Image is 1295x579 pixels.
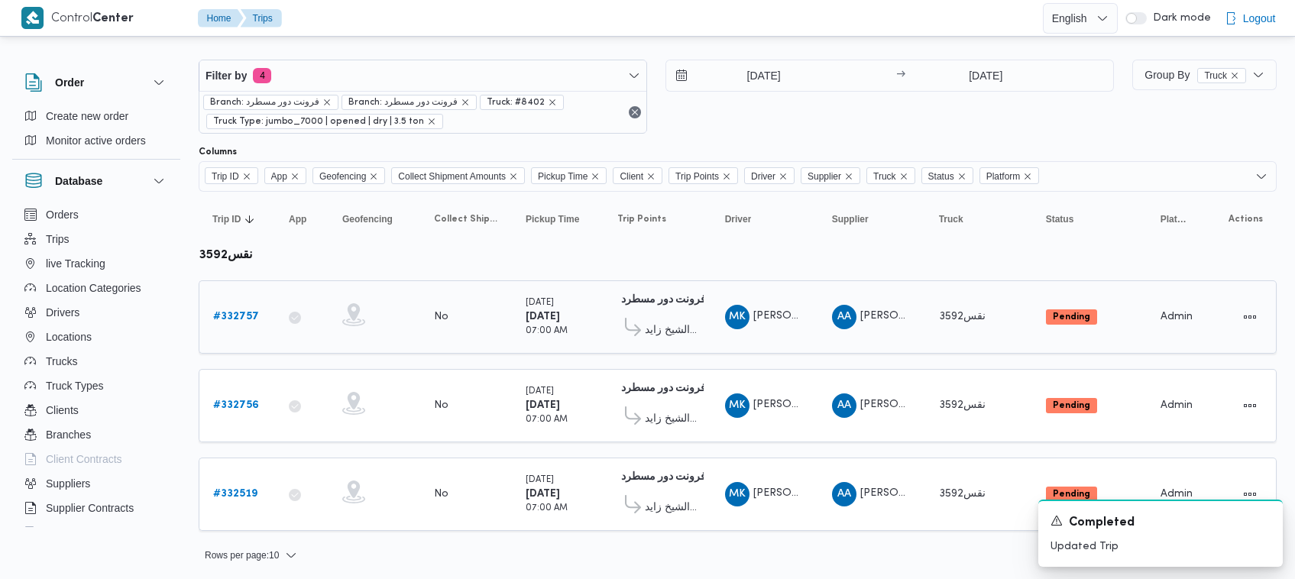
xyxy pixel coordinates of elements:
b: Center [92,13,134,24]
b: # 332756 [213,400,259,410]
span: قسم الشيخ زايد [645,499,698,517]
span: Truck Type: jumbo_7000 | opened | dry | 3.5 ton [206,114,443,129]
span: Supplier Contracts [46,499,134,517]
small: 07:00 AM [526,504,568,513]
span: MK [729,305,746,329]
button: Trip IDSorted in descending order [206,207,267,231]
button: live Tracking [18,251,174,276]
a: #332756 [213,396,259,415]
button: Devices [18,520,174,545]
b: [DATE] [526,312,560,322]
span: Admin [1161,312,1193,322]
div: No [434,487,448,501]
span: Actions [1229,213,1263,225]
span: Filter by [206,66,247,85]
span: Branch: فرونت دور مسطرد [342,95,477,110]
span: [PERSON_NAME] [PERSON_NAME] [753,399,931,409]
span: Client [620,168,643,185]
span: Pending [1046,309,1097,325]
span: Trips [46,230,70,248]
button: Home [198,9,244,27]
button: Truck [933,207,1025,231]
span: Trip Points [675,168,719,185]
span: Truck [1197,68,1246,83]
div: Order [12,104,180,159]
button: Rows per page:10 [199,546,303,564]
span: App [289,213,306,225]
div: Ali Abadalnasar Ali Bkhit Ali [832,482,856,506]
button: Remove Platform from selection in this group [1023,172,1032,181]
span: Supplier [808,168,841,185]
button: Clients [18,398,174,422]
span: Pending [1046,487,1097,502]
button: Trips [18,227,174,251]
span: Driver [751,168,775,185]
span: Geofencing [342,213,393,225]
span: Location Categories [46,279,141,297]
small: [DATE] [526,476,554,484]
div: Muhammad Khalail Abadalrahamun Ahmad [725,393,749,418]
svg: Sorted in descending order [244,213,256,225]
span: AA [837,482,851,506]
span: App [271,168,287,185]
span: Drivers [46,303,79,322]
span: Dark mode [1147,12,1211,24]
button: Orders [18,202,174,227]
b: Pending [1053,401,1090,410]
span: Trip Points [617,213,666,225]
b: فرونت دور مسطرد [621,383,706,393]
button: Remove Trip Points from selection in this group [722,172,731,181]
span: 4 active filters [253,68,271,83]
span: Status [921,167,973,184]
b: Pending [1053,312,1090,322]
button: remove selected entity [548,98,557,107]
b: نقس3592 [199,250,252,261]
button: Order [24,73,168,92]
span: Status [928,168,954,185]
button: Remove Status from selection in this group [957,172,966,181]
a: #332757 [213,308,259,326]
div: Notification [1051,513,1271,532]
b: # 332519 [213,489,257,499]
span: Pickup Time [531,167,607,184]
span: Geofencing [312,167,385,184]
small: 07:00 AM [526,416,568,424]
button: Drivers [18,300,174,325]
button: Open list of options [1255,170,1267,183]
button: Group ByTruckremove selected entity [1132,60,1277,90]
span: Trucks [46,352,77,370]
button: Branches [18,422,174,447]
span: Truck [866,167,915,184]
button: Locations [18,325,174,349]
button: Monitor active orders [18,128,174,153]
button: Remove Driver from selection in this group [779,172,788,181]
div: Ali Abadalnasar Ali Bkhit Ali [832,305,856,329]
span: Collect Shipment Amounts [434,213,498,225]
span: Devices [46,523,84,542]
button: Trucks [18,349,174,374]
span: Truck: #8402 [487,95,545,109]
button: Remove Geofencing from selection in this group [369,172,378,181]
span: Clients [46,401,79,419]
button: Remove Supplier from selection in this group [844,172,853,181]
button: Remove Pickup Time from selection in this group [591,172,600,181]
span: Rows per page : 10 [205,546,279,564]
button: Pickup Time [520,207,596,231]
button: Remove Collect Shipment Amounts from selection in this group [509,172,518,181]
span: Status [1046,213,1074,225]
small: [DATE] [526,299,554,307]
span: Client Contracts [46,450,122,468]
span: Driver [744,167,795,184]
div: Database [12,202,180,533]
button: Filter by4 active filters [199,60,646,91]
b: فرونت دور مسطرد [621,472,706,482]
span: نقس3592 [939,400,986,410]
button: Supplier [826,207,918,231]
span: live Tracking [46,254,105,273]
span: Collect Shipment Amounts [391,167,525,184]
button: remove selected entity [322,98,332,107]
button: Create new order [18,104,174,128]
span: Create new order [46,107,128,125]
a: #332519 [213,485,257,503]
input: Press the down key to open a popover containing a calendar. [666,60,840,91]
